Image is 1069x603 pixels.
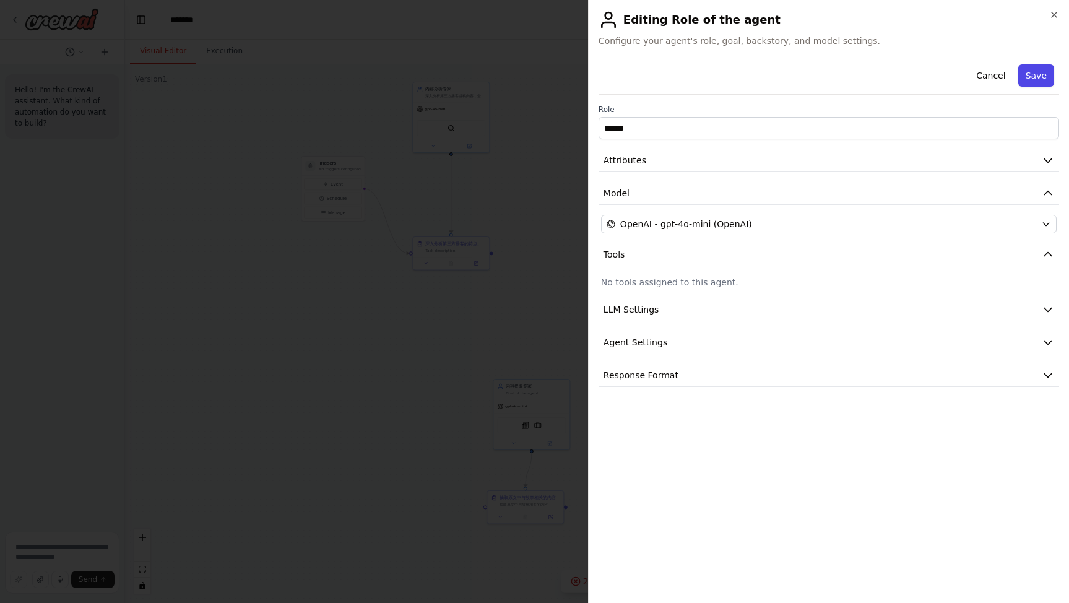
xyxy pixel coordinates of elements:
button: Attributes [599,149,1059,172]
h2: Editing Role of the agent [599,10,1059,30]
span: Response Format [604,369,678,381]
button: Agent Settings [599,331,1059,354]
span: LLM Settings [604,303,659,316]
button: Cancel [969,64,1013,87]
span: OpenAI - gpt-4o-mini (OpenAI) [620,218,752,230]
label: Role [599,105,1059,115]
p: No tools assigned to this agent. [601,276,1057,288]
span: Attributes [604,154,646,167]
span: Tools [604,248,625,261]
button: OpenAI - gpt-4o-mini (OpenAI) [601,215,1057,233]
button: Response Format [599,364,1059,387]
span: Configure your agent's role, goal, backstory, and model settings. [599,35,1059,47]
button: LLM Settings [599,298,1059,321]
button: Tools [599,243,1059,266]
span: Agent Settings [604,336,667,349]
button: Model [599,182,1059,205]
span: Model [604,187,630,199]
button: Save [1018,64,1054,87]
